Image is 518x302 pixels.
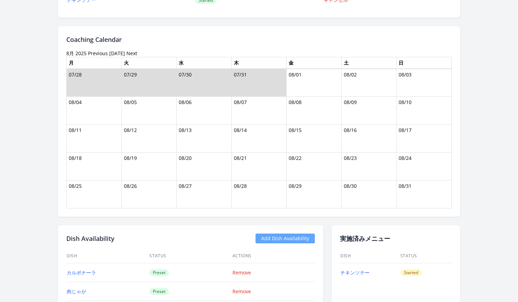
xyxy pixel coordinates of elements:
[397,97,452,125] td: 08/10
[400,249,452,263] th: Status
[67,288,86,295] a: 肉じゃが
[177,181,232,208] td: 08/27
[287,125,342,153] td: 08/15
[231,57,287,69] th: 木
[231,125,287,153] td: 08/14
[231,69,287,97] td: 07/31
[340,269,370,276] a: チキンソテー
[231,153,287,181] td: 08/21
[67,69,122,97] td: 07/28
[341,125,397,153] td: 08/16
[67,97,122,125] td: 08/04
[149,269,169,276] span: Preset
[66,35,452,44] h2: Coaching Calendar
[126,50,137,57] a: Next
[400,269,422,276] span: Started
[287,181,342,208] td: 08/29
[177,125,232,153] td: 08/13
[397,125,452,153] td: 08/17
[67,269,96,276] a: カルボナーラ
[340,249,400,263] th: Dish
[341,153,397,181] td: 08/23
[177,69,232,97] td: 07/30
[149,249,232,263] th: Status
[121,181,177,208] td: 08/26
[341,97,397,125] td: 08/09
[88,50,108,57] a: Previous
[66,234,114,243] h2: Dish Availability
[67,153,122,181] td: 08/18
[121,57,177,69] th: 火
[397,153,452,181] td: 08/24
[177,57,232,69] th: 水
[287,57,342,69] th: 金
[287,153,342,181] td: 08/22
[397,57,452,69] th: 日
[287,97,342,125] td: 08/08
[256,234,315,243] a: Add Dish Availability
[149,288,169,295] span: Preset
[341,69,397,97] td: 08/02
[121,97,177,125] td: 08/05
[121,153,177,181] td: 08/19
[177,97,232,125] td: 08/06
[397,69,452,97] td: 08/03
[109,50,125,57] a: [DATE]
[121,125,177,153] td: 08/12
[232,269,251,276] a: Remove
[341,57,397,69] th: 土
[121,69,177,97] td: 07/29
[231,97,287,125] td: 08/07
[67,125,122,153] td: 08/11
[66,50,87,57] time: 8月 2025
[231,181,287,208] td: 08/28
[232,249,315,263] th: Actions
[177,153,232,181] td: 08/20
[232,288,251,295] a: Remove
[397,181,452,208] td: 08/31
[287,69,342,97] td: 08/01
[66,249,149,263] th: Dish
[340,234,452,243] h2: 実施済みメニュー
[67,181,122,208] td: 08/25
[67,57,122,69] th: 月
[341,181,397,208] td: 08/30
